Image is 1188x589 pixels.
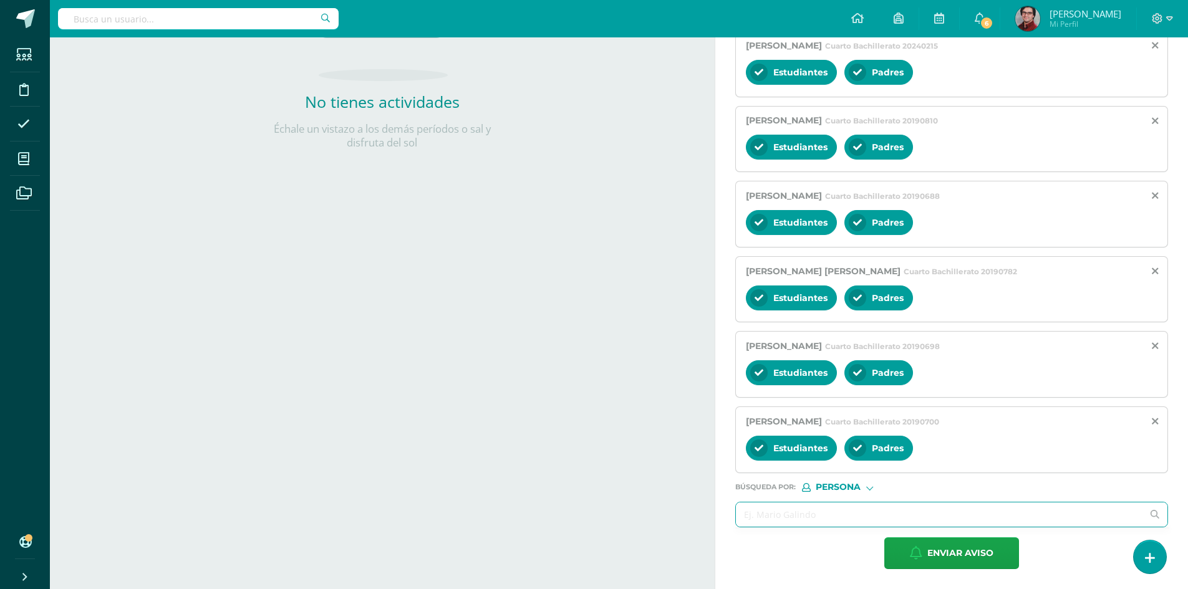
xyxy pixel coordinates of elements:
span: Estudiantes [773,141,828,153]
input: Busca un usuario... [58,8,339,29]
span: [PERSON_NAME] [746,340,822,352]
span: Estudiantes [773,67,828,78]
button: Enviar aviso [884,537,1019,569]
span: 6 [980,16,993,30]
span: Cuarto Bachillerato 20240215 [825,41,938,50]
input: Ej. Mario Galindo [736,502,1142,527]
span: [PERSON_NAME] [746,190,822,201]
p: Échale un vistazo a los demás períodos o sal y disfruta del sol [258,122,507,150]
span: Padres [872,292,904,304]
span: Estudiantes [773,443,828,454]
span: [PERSON_NAME] [1050,7,1121,20]
span: Cuarto Bachillerato 20190782 [904,267,1017,276]
span: [PERSON_NAME] [746,416,822,427]
img: c9a93b4e3ae5c871dba39c2d8a78a895.png [1015,6,1040,31]
span: Cuarto Bachillerato 20190698 [825,342,940,351]
div: [object Object] [802,483,896,492]
span: Padres [872,217,904,228]
span: [PERSON_NAME] [PERSON_NAME] [746,266,901,277]
span: Persona [816,484,861,491]
span: Cuarto Bachillerato 20190688 [825,191,940,201]
span: Estudiantes [773,367,828,378]
span: [PERSON_NAME] [746,115,822,126]
span: Cuarto Bachillerato 20190810 [825,116,938,125]
h2: No tienes actividades [258,91,507,112]
span: [PERSON_NAME] [746,40,822,51]
span: Padres [872,367,904,378]
span: Estudiantes [773,217,828,228]
span: Búsqueda por : [735,484,796,491]
span: Mi Perfil [1050,19,1121,29]
span: Padres [872,443,904,454]
span: Cuarto Bachillerato 20190700 [825,417,939,426]
span: Enviar aviso [927,538,993,568]
span: Estudiantes [773,292,828,304]
span: Padres [872,141,904,153]
span: Padres [872,67,904,78]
